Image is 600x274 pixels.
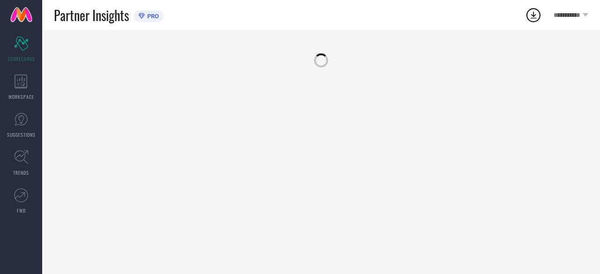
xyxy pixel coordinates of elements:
[13,169,29,176] span: TRENDS
[54,6,129,25] span: Partner Insights
[17,207,26,214] span: FWD
[8,93,34,100] span: WORKSPACE
[7,131,36,138] span: SUGGESTIONS
[525,7,542,23] div: Open download list
[7,55,35,62] span: SCORECARDS
[145,13,159,20] span: PRO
